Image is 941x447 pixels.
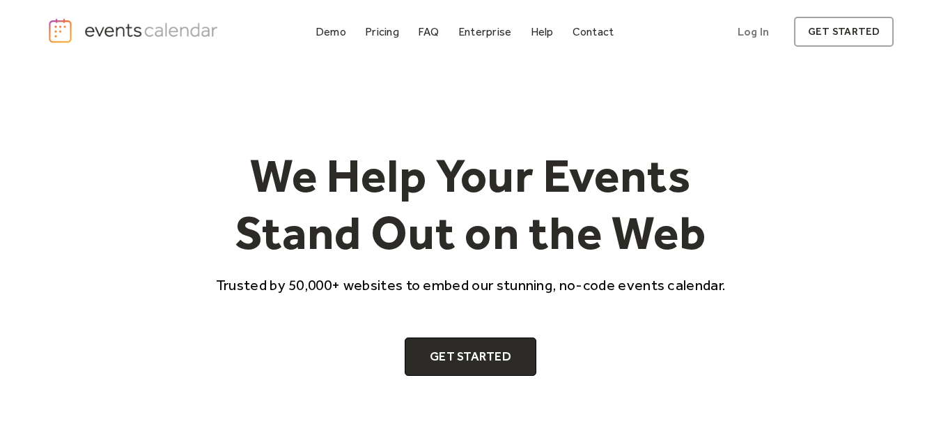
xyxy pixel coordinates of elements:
a: Get Started [405,338,536,377]
a: Contact [567,22,620,41]
div: Pricing [365,28,399,36]
a: Demo [310,22,352,41]
div: FAQ [418,28,440,36]
p: Trusted by 50,000+ websites to embed our stunning, no-code events calendar. [203,275,738,295]
a: FAQ [412,22,445,41]
a: Log In [724,17,783,47]
div: Help [531,28,554,36]
a: get started [794,17,894,47]
a: Pricing [359,22,405,41]
a: Enterprise [453,22,517,41]
div: Demo [316,28,346,36]
a: Help [525,22,559,41]
div: Enterprise [458,28,511,36]
h1: We Help Your Events Stand Out on the Web [203,147,738,261]
div: Contact [573,28,614,36]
